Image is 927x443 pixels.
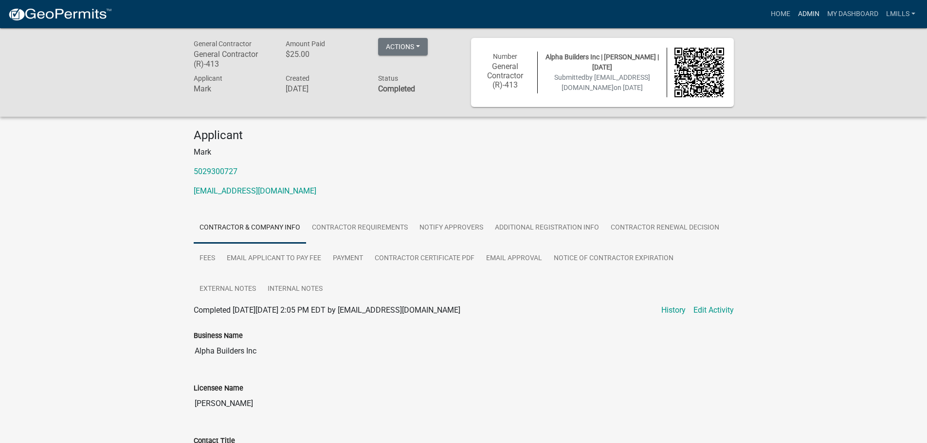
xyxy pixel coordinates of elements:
[194,84,272,93] h6: Mark
[194,243,221,274] a: Fees
[548,243,679,274] a: Notice of Contractor Expiration
[194,385,243,392] label: Licensee Name
[545,53,659,71] span: Alpha Builders Inc | [PERSON_NAME] | [DATE]
[554,73,650,91] span: Submitted on [DATE]
[262,274,328,305] a: Internal Notes
[605,213,725,244] a: Contractor Renewal Decision
[327,243,369,274] a: Payment
[489,213,605,244] a: Additional Registration Info
[414,213,489,244] a: Notify Approvers
[882,5,919,23] a: lmills
[194,333,243,339] label: Business Name
[286,84,364,93] h6: [DATE]
[481,62,530,90] h6: General Contractor (R)-413
[562,73,650,91] span: by [EMAIL_ADDRESS][DOMAIN_NAME]
[194,50,272,68] h6: General Contractor (R)-413
[194,274,262,305] a: External Notes
[306,213,414,244] a: Contractor Requirements
[286,74,309,82] span: Created
[194,305,460,315] span: Completed [DATE][DATE] 2:05 PM EDT by [EMAIL_ADDRESS][DOMAIN_NAME]
[693,304,734,316] a: Edit Activity
[194,213,306,244] a: Contractor & Company Info
[194,128,734,142] h4: Applicant
[194,167,237,176] a: 5029300727
[823,5,882,23] a: My Dashboard
[661,304,686,316] a: History
[378,84,415,93] strong: Completed
[194,146,734,158] p: Mark
[794,5,823,23] a: Admin
[493,53,517,60] span: Number
[674,48,724,97] img: QR code
[221,243,327,274] a: Email Applicant to Pay Fee
[194,186,316,195] a: [EMAIL_ADDRESS][DOMAIN_NAME]
[369,243,480,274] a: Contractor Certificate PDF
[767,5,794,23] a: Home
[286,40,325,48] span: Amount Paid
[480,243,548,274] a: Email Approval
[378,38,428,55] button: Actions
[378,74,398,82] span: Status
[194,40,252,48] span: General Contractor
[286,50,364,59] h6: $25.00
[194,74,222,82] span: Applicant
